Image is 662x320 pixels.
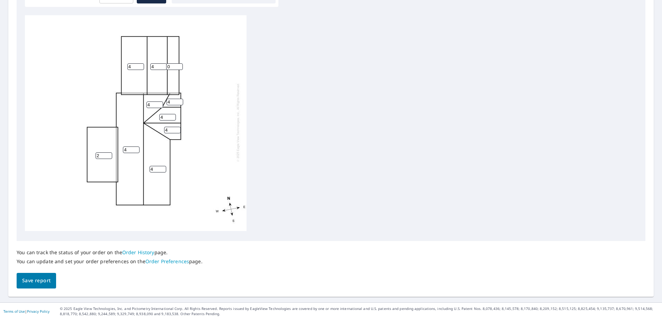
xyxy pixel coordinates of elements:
a: Privacy Policy [27,309,50,314]
p: | [3,309,50,313]
a: Terms of Use [3,309,25,314]
p: © 2025 Eagle View Technologies, Inc. and Pictometry International Corp. All Rights Reserved. Repo... [60,306,659,317]
p: You can track the status of your order on the page. [17,249,203,256]
p: You can update and set your order preferences on the page. [17,258,203,265]
a: Order History [122,249,154,256]
span: Save report [22,276,51,285]
button: Save report [17,273,56,288]
a: Order Preferences [145,258,189,265]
